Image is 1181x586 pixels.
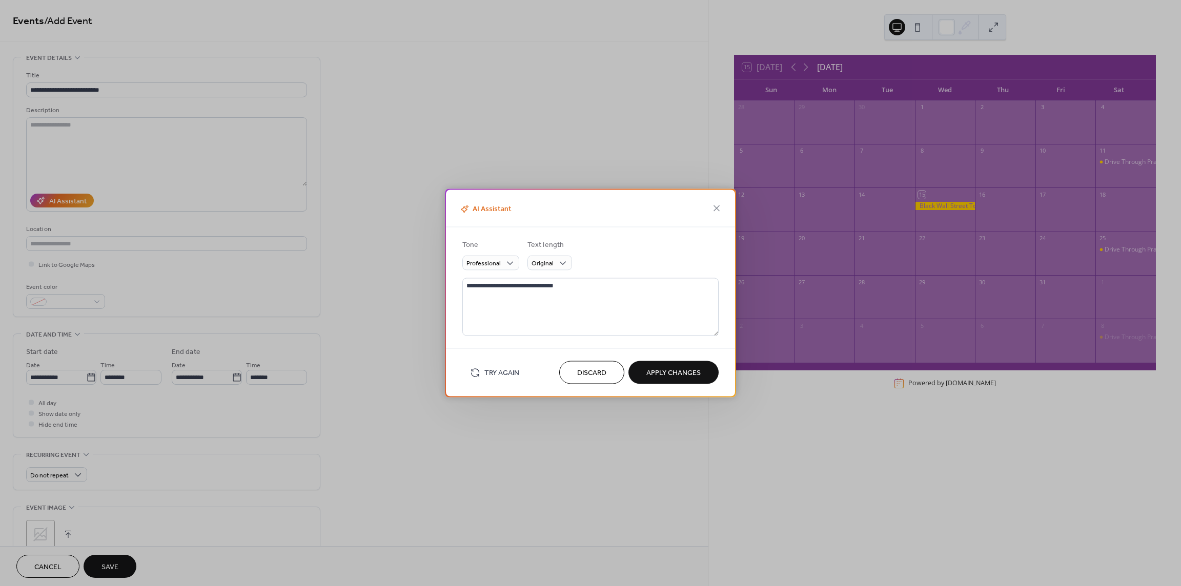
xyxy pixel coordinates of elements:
span: AI Assistant [458,203,512,215]
span: Discard [577,368,606,379]
span: Original [532,258,554,269]
button: Discard [559,361,624,384]
div: Tone [462,240,517,250]
button: Try Again [462,364,527,381]
div: Text length [527,240,570,250]
span: Professional [466,258,501,269]
span: Try Again [484,368,519,379]
button: Apply Changes [628,361,719,384]
span: Apply Changes [646,368,701,379]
